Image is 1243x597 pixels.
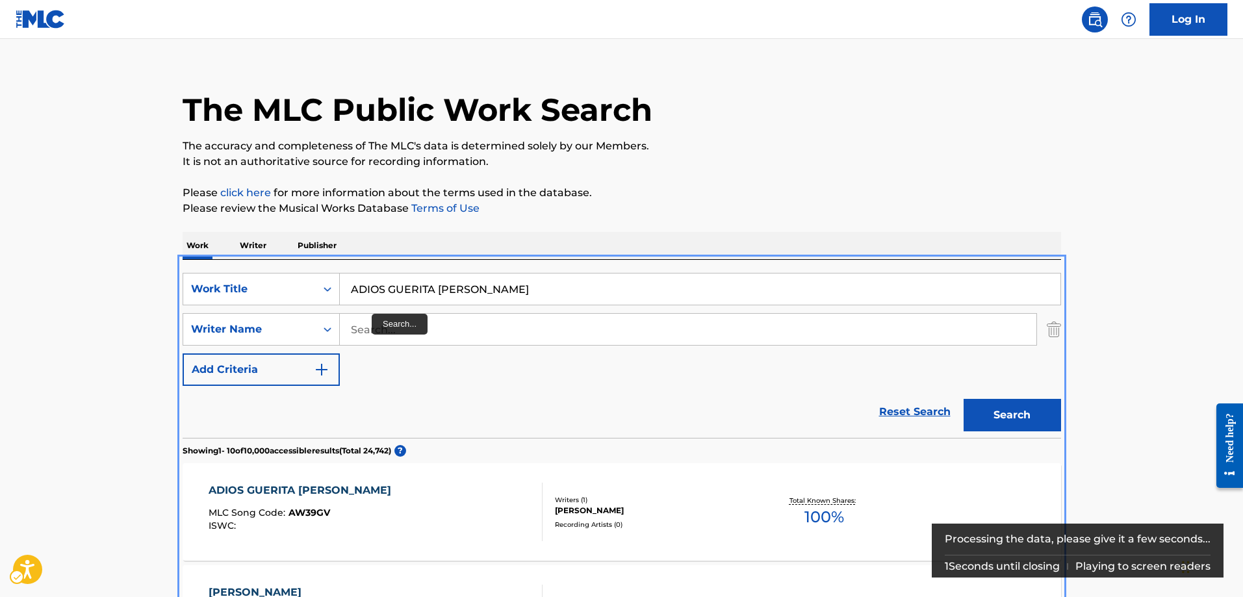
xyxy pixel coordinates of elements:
[394,445,406,457] span: ?
[209,483,398,498] div: ADIOS GUERITA [PERSON_NAME]
[220,186,271,199] a: Music industry terminology | mechanical licensing collective
[183,445,391,457] p: Showing 1 - 10 of 10,000 accessible results (Total 24,742 )
[183,353,340,386] button: Add Criteria
[964,399,1061,431] button: Search
[340,314,1036,345] input: Search...
[555,495,751,505] div: Writers ( 1 )
[1047,313,1061,346] img: Delete Criterion
[183,90,652,129] h1: The MLC Public Work Search
[294,232,340,259] p: Publisher
[236,232,270,259] p: Writer
[16,10,66,29] img: MLC Logo
[191,322,308,337] div: Writer Name
[191,281,308,297] div: Work Title
[1149,3,1227,36] a: Log In
[183,154,1061,170] p: It is not an authoritative source for recording information.
[789,496,859,505] p: Total Known Shares:
[183,273,1061,438] form: Search Form
[316,273,339,305] div: On
[183,138,1061,154] p: The accuracy and completeness of The MLC's data is determined solely by our Members.
[555,520,751,529] div: Recording Artists ( 0 )
[873,398,957,426] a: Reset Search
[209,507,288,518] span: MLC Song Code :
[209,520,239,531] span: ISWC :
[1121,12,1136,27] img: help
[183,232,212,259] p: Work
[1087,12,1103,27] img: search
[804,505,844,529] span: 100 %
[1207,394,1243,498] iframe: Iframe | Resource Center
[945,524,1211,555] div: Processing the data, please give it a few seconds...
[288,507,330,518] span: AW39GV
[945,560,949,572] span: 1
[555,505,751,516] div: [PERSON_NAME]
[340,273,1060,305] input: Search...
[314,362,329,377] img: 9d2ae6d4665cec9f34b9.svg
[183,185,1061,201] p: Please for more information about the terms used in the database.
[409,202,480,214] a: Terms of Use
[183,463,1061,561] a: ADIOS GUERITA [PERSON_NAME]MLC Song Code:AW39GVISWC:Writers (1)[PERSON_NAME]Recording Artists (0)...
[183,201,1061,216] p: Please review the Musical Works Database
